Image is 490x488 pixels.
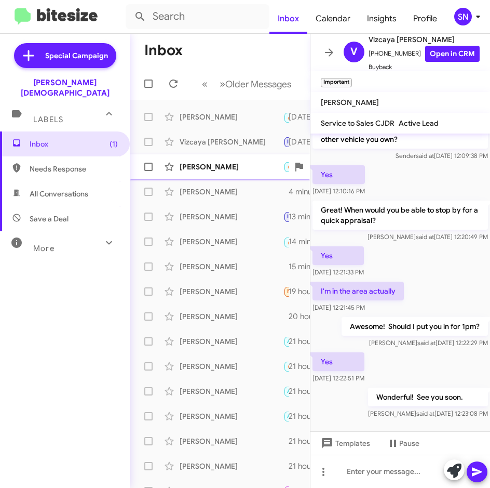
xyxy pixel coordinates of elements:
[368,410,488,417] span: [PERSON_NAME] [DATE] 12:23:08 PM
[321,78,352,87] small: Important
[180,137,283,147] div: Vizcaya [PERSON_NAME]
[287,363,305,370] span: 🔥 Hot
[283,136,289,148] div: Wonderful! See you soon.
[307,4,359,34] a: Calendar
[110,139,118,149] span: (1)
[283,360,289,372] div: I will have my sales specialist reach out shortly.
[369,339,488,347] span: [PERSON_NAME] [DATE] 12:22:29 PM
[283,461,289,471] div: Thank you
[33,115,63,124] span: Labels
[283,311,289,322] div: Hello yes everything was good, Unfortunately looks like hummer SUV I was looking at is sold so wi...
[321,118,394,128] span: Service to Sales CJDR
[283,410,289,422] div: I am so happy to hear that!
[405,4,445,34] a: Profile
[180,187,283,197] div: [PERSON_NAME]
[312,304,365,311] span: [DATE] 12:21:45 PM
[416,410,434,417] span: said at
[321,98,379,107] span: [PERSON_NAME]
[312,201,488,230] p: Great! When would you be able to stop by for a quick appraisal?
[287,388,333,394] span: Appointment Set
[312,268,364,276] span: [DATE] 12:21:33 PM
[289,436,343,446] div: 21 hours ago
[213,73,297,95] button: Next
[269,4,307,34] a: Inbox
[30,214,69,224] span: Save a Deal
[196,73,214,95] button: Previous
[289,386,343,397] div: 21 hours ago
[287,288,331,295] span: Needs Response
[312,246,364,265] p: Yes
[144,42,183,59] h1: Inbox
[33,244,55,253] span: More
[283,235,289,248] div: [PERSON_NAME] will be reaching out to you.
[289,137,322,147] div: [DATE]
[196,73,297,95] nav: Page navigation example
[289,212,350,222] div: 13 minutes ago
[445,8,479,25] button: SN
[287,239,305,246] span: 🔥 Hot
[289,112,322,122] div: [DATE]
[289,236,350,247] div: 14 minutes ago
[289,311,345,322] div: 20 hours ago
[180,236,283,247] div: [PERSON_NAME]
[289,187,347,197] div: 4 minutes ago
[342,317,488,336] p: Awesome! Should I put you in for 1pm?
[283,187,289,197] div: I am sorry to hear that sir, maybe I can help you?
[368,388,488,406] p: Wonderful! See you soon.
[312,187,365,195] span: [DATE] 12:10:16 PM
[180,411,283,421] div: [PERSON_NAME]
[417,339,435,347] span: said at
[180,311,283,322] div: [PERSON_NAME]
[312,352,364,371] p: Yes
[45,50,108,61] span: Special Campaign
[283,161,289,173] div: [DATE] approximately 12:-12:30
[202,77,208,90] span: «
[283,335,289,347] div: It was great. The sales guy was very good. Just not really wanting to move forward with the vehic...
[287,114,305,121] span: 🔥 Hot
[289,361,343,372] div: 21 hours ago
[283,385,289,397] div: Ok, I am here if and when you need me.
[425,46,480,62] a: Open in CRM
[369,62,480,72] span: Buyback
[312,374,364,382] span: [DATE] 12:22:51 PM
[180,261,283,272] div: [PERSON_NAME]
[367,233,488,241] span: [PERSON_NAME] [DATE] 12:20:49 PM
[312,165,365,184] p: Yes
[14,43,116,68] a: Special Campaign
[287,213,314,220] span: Important
[287,413,333,419] span: Appointment Set
[378,434,428,453] button: Pause
[287,163,305,170] span: 🔥 Hot
[180,436,283,446] div: [PERSON_NAME]
[359,4,405,34] a: Insights
[180,386,283,397] div: [PERSON_NAME]
[283,436,289,446] div: Very happy to hear that
[289,411,343,421] div: 21 hours ago
[454,8,472,25] div: SN
[180,112,283,122] div: [PERSON_NAME]
[399,118,439,128] span: Active Lead
[369,46,480,62] span: [PHONE_NUMBER]
[283,285,289,297] div: f sososo
[416,233,434,241] span: said at
[289,261,350,272] div: 15 minutes ago
[416,152,434,160] span: said at
[30,164,118,174] span: Needs Response
[180,361,283,372] div: [PERSON_NAME]
[283,210,289,222] div: Thank you.
[319,434,370,453] span: Templates
[180,336,283,347] div: [PERSON_NAME]
[287,138,314,145] span: Important
[312,282,404,300] p: I'm in the area actually
[396,152,488,160] span: Sender [DATE] 12:09:38 PM
[180,212,283,222] div: [PERSON_NAME]
[287,338,333,345] span: Appointment Set
[220,77,225,90] span: »
[283,110,289,123] div: Inbound Call
[225,78,291,90] span: Older Messages
[180,286,283,297] div: [PERSON_NAME]
[310,434,378,453] button: Templates
[180,461,283,471] div: [PERSON_NAME]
